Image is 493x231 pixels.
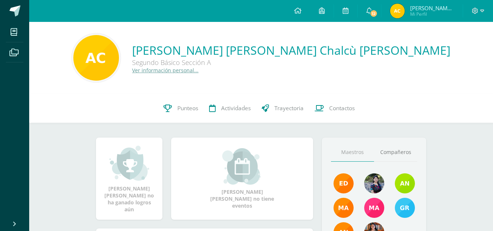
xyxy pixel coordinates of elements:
[309,94,360,123] a: Contactos
[177,104,198,112] span: Punteos
[103,145,155,213] div: [PERSON_NAME] [PERSON_NAME] no ha ganado logros aún
[374,143,417,162] a: Compañeros
[73,35,119,81] img: 66177e374f946ce9ad593c5a7a2a0ed6.png
[410,4,454,12] span: [PERSON_NAME] [PERSON_NAME]
[204,94,256,123] a: Actividades
[410,11,454,17] span: Mi Perfil
[256,94,309,123] a: Trayectoria
[334,198,354,218] img: 560278503d4ca08c21e9c7cd40ba0529.png
[274,104,304,112] span: Trayectoria
[364,173,384,193] img: 9b17679b4520195df407efdfd7b84603.png
[109,145,149,181] img: achievement_small.png
[395,198,415,218] img: b7ce7144501556953be3fc0a459761b8.png
[158,94,204,123] a: Punteos
[206,148,279,209] div: [PERSON_NAME] [PERSON_NAME] no tiene eventos
[369,9,377,18] span: 12
[221,104,251,112] span: Actividades
[132,58,351,67] div: Segundo Básico Sección A
[364,198,384,218] img: 7766054b1332a6085c7723d22614d631.png
[395,173,415,193] img: e6b27947fbea61806f2b198ab17e5dde.png
[222,148,262,185] img: event_small.png
[132,42,450,58] a: [PERSON_NAME] [PERSON_NAME] Chalcù [PERSON_NAME]
[390,4,405,18] img: 1694e63d267761c09aaa109f865c9d1c.png
[132,67,199,74] a: Ver información personal...
[334,173,354,193] img: f40e456500941b1b33f0807dd74ea5cf.png
[331,143,374,162] a: Maestros
[329,104,355,112] span: Contactos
